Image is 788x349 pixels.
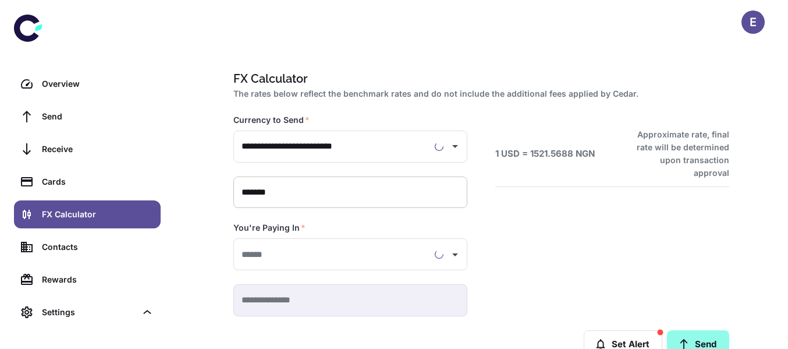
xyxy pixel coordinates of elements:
[42,175,154,188] div: Cards
[447,246,463,263] button: Open
[14,168,161,196] a: Cards
[495,147,595,161] h6: 1 USD = 1521.5688 NGN
[42,273,154,286] div: Rewards
[14,200,161,228] a: FX Calculator
[14,103,161,131] a: Send
[42,143,154,156] div: Receive
[14,70,161,98] a: Overview
[14,298,161,326] div: Settings
[14,266,161,294] a: Rewards
[447,138,463,154] button: Open
[233,70,725,87] h1: FX Calculator
[14,135,161,163] a: Receive
[42,208,154,221] div: FX Calculator
[42,241,154,253] div: Contacts
[14,233,161,261] a: Contacts
[42,110,154,123] div: Send
[741,10,765,34] button: E
[233,222,306,234] label: You're Paying In
[233,114,310,126] label: Currency to Send
[624,128,729,179] h6: Approximate rate, final rate will be determined upon transaction approval
[42,77,154,90] div: Overview
[42,306,136,319] div: Settings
